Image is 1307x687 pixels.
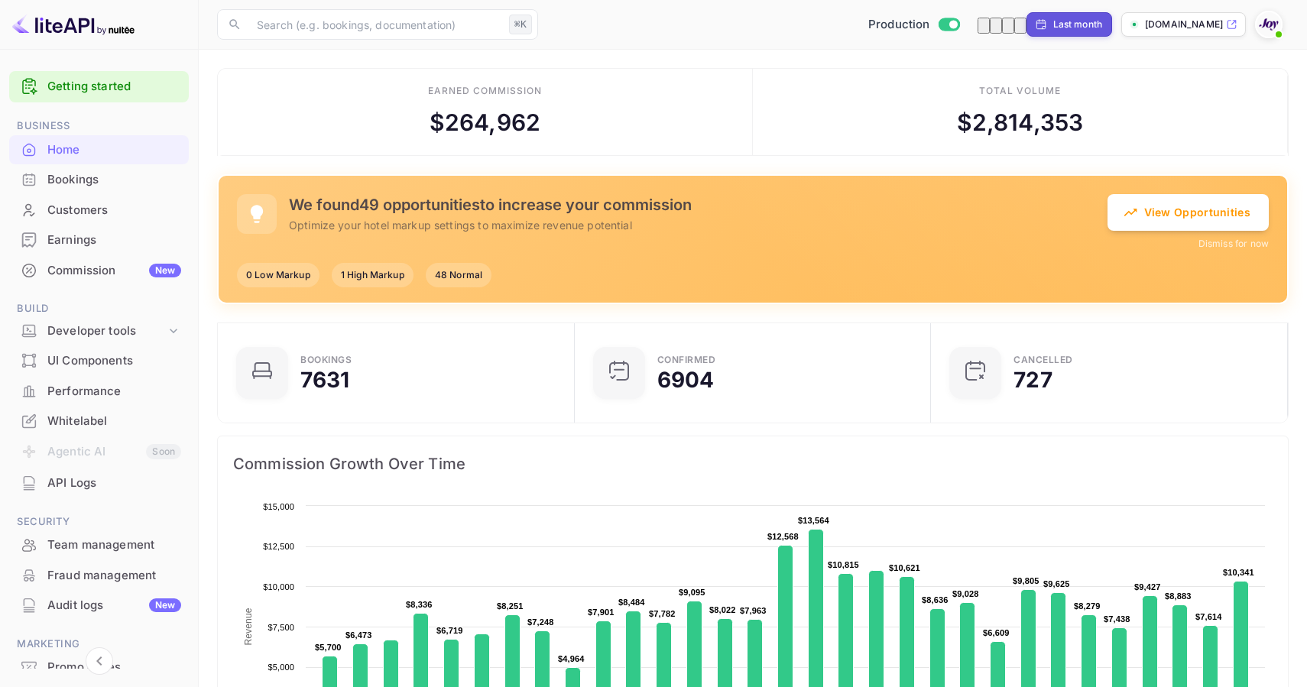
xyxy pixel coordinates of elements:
div: Getting started [9,71,189,102]
div: Promo codes [47,659,181,676]
text: $8,279 [1074,601,1101,611]
text: $9,427 [1134,582,1161,591]
div: Whitelabel [47,413,181,430]
text: $7,963 [740,606,767,615]
div: Last month [1053,18,1103,31]
text: $12,500 [263,542,294,551]
text: $7,901 [588,608,615,617]
div: Earnings [47,232,181,249]
a: CommissionNew [9,256,189,284]
div: Home [9,135,189,165]
div: Home [47,141,181,159]
img: With Joy [1257,12,1281,37]
a: Earnings [9,225,189,254]
button: Zoom out time range [1014,18,1026,34]
div: API Logs [47,475,181,492]
div: Whitelabel [9,407,189,436]
text: $6,609 [983,628,1010,637]
div: Developer tools [47,322,166,340]
span: Commission Growth Over Time [233,452,1273,476]
span: Security [9,514,189,530]
text: $9,095 [679,588,705,597]
text: $4,964 [558,654,585,663]
div: Commission [47,262,181,280]
button: View Opportunities [1108,194,1269,231]
text: $8,022 [709,605,736,614]
div: Performance [47,383,181,400]
text: $7,248 [527,617,554,627]
span: Marketing [9,636,189,653]
div: UI Components [47,352,181,370]
a: Promo codes [9,653,189,681]
a: Whitelabel [9,407,189,435]
text: $8,251 [497,601,524,611]
p: [DOMAIN_NAME] [1145,18,1223,31]
text: $7,500 [268,623,294,632]
a: API Logs [9,468,189,497]
div: Earned commission [428,84,541,98]
div: New [149,598,181,612]
p: Optimize your hotel markup settings to maximize revenue potential [289,217,1108,233]
div: CANCELLED [1013,355,1073,365]
text: $7,782 [649,609,676,618]
text: $9,625 [1043,579,1070,588]
div: Fraud management [9,561,189,591]
div: Team management [47,536,181,554]
div: 7631 [300,369,350,390]
div: Fraud management [47,567,181,585]
div: Bookings [47,171,181,189]
button: Dismiss for now [1198,237,1269,251]
a: Performance [9,377,189,405]
text: $10,621 [889,563,920,572]
div: New [149,264,181,277]
text: $8,484 [618,598,645,607]
div: Customers [47,202,181,219]
text: Revenue [243,608,254,645]
text: $10,000 [263,582,294,591]
a: Bookings [9,165,189,193]
a: UI Components [9,346,189,374]
input: Search (e.g. bookings, documentation) [248,9,503,40]
text: $15,000 [263,502,294,511]
text: $6,719 [436,626,463,635]
div: CommissionNew [9,256,189,286]
span: Build [9,300,189,317]
text: $13,564 [798,516,830,525]
text: $12,568 [767,532,799,541]
div: Switch to Sandbox mode [862,16,965,34]
text: $9,805 [1013,576,1039,585]
div: 727 [1013,369,1052,390]
div: Customers [9,196,189,225]
div: Total volume [979,84,1061,98]
div: Team management [9,530,189,560]
h5: We found 49 opportunities to increase your commission [289,196,1108,214]
span: Business [9,118,189,134]
button: Go to next time period [1002,18,1014,34]
text: $8,336 [406,600,433,609]
div: Promo codes [9,653,189,682]
text: $8,636 [922,595,949,604]
div: Audit logsNew [9,591,189,621]
span: 1 High Markup [332,268,414,282]
div: Bookings [9,165,189,195]
text: $10,815 [828,560,859,569]
div: $ 2,814,353 [957,105,1084,140]
a: Team management [9,530,189,559]
span: 0 Low Markup [237,268,319,282]
a: Getting started [47,78,181,96]
text: $5,700 [315,643,342,652]
div: API Logs [9,468,189,498]
div: 6904 [657,369,715,390]
div: $ 264,962 [430,105,540,140]
div: Developer tools [9,318,189,345]
text: $9,028 [952,589,979,598]
text: $8,883 [1165,591,1192,601]
a: Fraud management [9,561,189,589]
div: ⌘K [509,15,532,34]
text: $7,438 [1104,614,1130,624]
button: Collapse navigation [86,647,113,675]
span: 48 Normal [426,268,491,282]
div: Audit logs [47,597,181,614]
text: $10,341 [1223,568,1254,577]
div: Earnings [9,225,189,255]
